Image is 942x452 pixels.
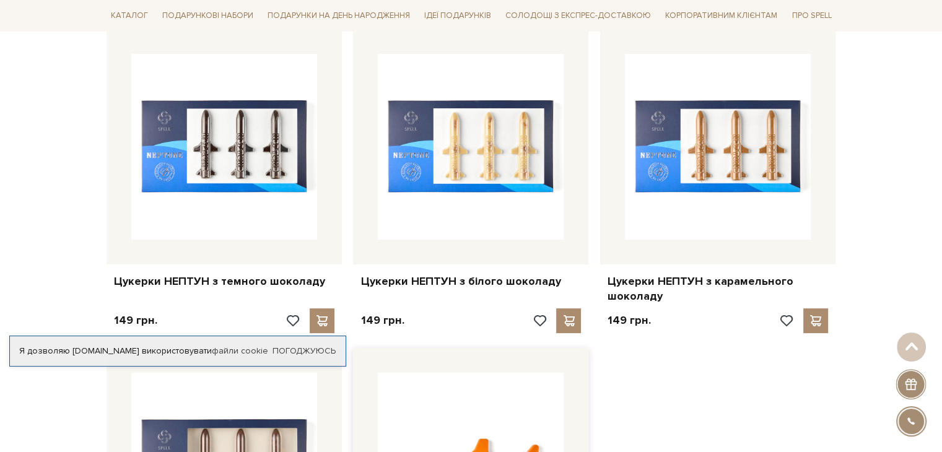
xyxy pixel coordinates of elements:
[157,6,258,25] a: Подарункові набори
[660,6,782,25] a: Корпоративним клієнтам
[608,274,828,303] a: Цукерки НЕПТУН з карамельного шоколаду
[419,6,496,25] a: Ідеї подарунків
[360,274,581,289] a: Цукерки НЕПТУН з білого шоколаду
[263,6,415,25] a: Подарунки на День народження
[608,313,651,328] p: 149 грн.
[212,346,268,356] a: файли cookie
[114,313,157,328] p: 149 грн.
[273,346,336,357] a: Погоджуюсь
[787,6,836,25] a: Про Spell
[106,6,153,25] a: Каталог
[500,5,656,26] a: Солодощі з експрес-доставкою
[10,346,346,357] div: Я дозволяю [DOMAIN_NAME] використовувати
[114,274,334,289] a: Цукерки НЕПТУН з темного шоколаду
[360,313,404,328] p: 149 грн.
